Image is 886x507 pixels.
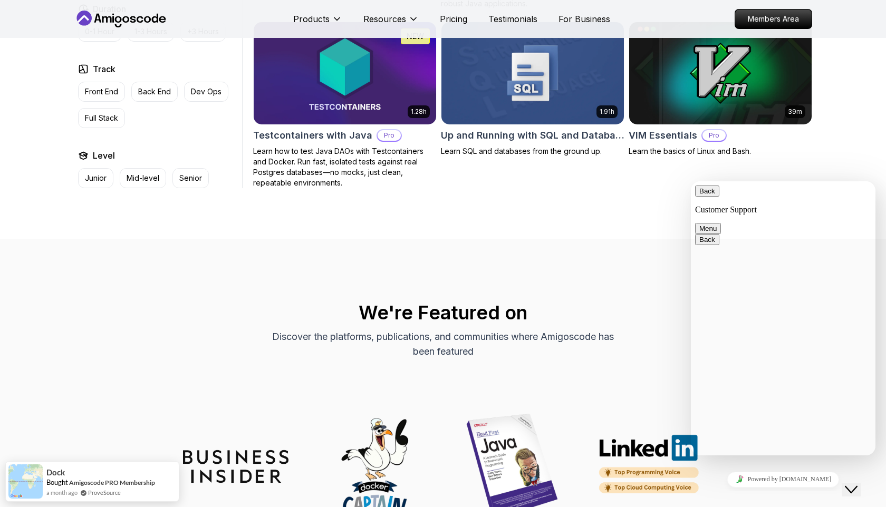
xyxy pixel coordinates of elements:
p: Learn how to test Java DAOs with Testcontainers and Docker. Run fast, isolated tests against real... [253,146,437,188]
button: Back End [131,82,178,102]
a: Testimonials [488,13,537,25]
p: Pro [378,130,401,141]
img: Testcontainers with Java card [254,22,436,124]
img: provesource social proof notification image [8,464,43,499]
h2: Level [93,149,115,162]
p: 1.91h [600,108,614,116]
p: Products [293,13,330,25]
span: Bought [46,478,68,486]
p: Front End [85,86,118,97]
iframe: chat widget [691,467,875,491]
iframe: chat widget [691,181,875,455]
p: Junior [85,173,107,183]
p: Members Area [735,9,812,28]
button: Full Stack [78,108,125,128]
button: Mid-level [120,168,166,188]
span: a month ago [46,488,78,497]
a: ProveSource [88,489,121,496]
p: Back End [138,86,171,97]
img: VIM Essentials card [629,22,812,124]
span: Dock [46,468,65,477]
p: Full Stack [85,113,118,123]
p: Senior [179,173,202,183]
button: Resources [363,13,419,34]
h2: Track [93,63,115,75]
button: Dev Ops [184,82,228,102]
p: Mid-level [127,173,159,183]
a: Up and Running with SQL and Databases card1.91hUp and Running with SQL and DatabasesLearn SQL and... [441,22,624,157]
p: Learn SQL and databases from the ground up. [441,146,624,157]
p: Learn the basics of Linux and Bash. [629,146,812,157]
p: Discover the platforms, publications, and communities where Amigoscode has been featured [266,329,620,359]
p: Resources [363,13,406,25]
img: Up and Running with SQL and Databases card [441,22,624,124]
h2: VIM Essentials [629,128,697,143]
p: 39m [788,108,802,116]
button: Products [293,13,342,34]
button: Junior [78,168,113,188]
h2: Testcontainers with Java [253,128,372,143]
img: partner_linkedin [598,434,703,499]
iframe: chat widget [842,465,875,496]
a: Members Area [735,9,812,29]
a: For Business [558,13,610,25]
p: 1.28h [411,108,427,116]
button: Front End [78,82,125,102]
a: VIM Essentials card39mVIM EssentialsProLearn the basics of Linux and Bash. [629,22,812,157]
h2: We're Featured on [74,302,812,323]
p: Dev Ops [191,86,221,97]
a: Amigoscode PRO Membership [69,479,155,486]
h2: Up and Running with SQL and Databases [441,128,624,143]
a: Testcontainers with Java card1.28hNEWTestcontainers with JavaProLearn how to test Java DAOs with ... [253,22,437,188]
button: Senior [172,168,209,188]
img: partner_insider [183,450,288,483]
a: Pricing [440,13,467,25]
p: Pro [702,130,726,141]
